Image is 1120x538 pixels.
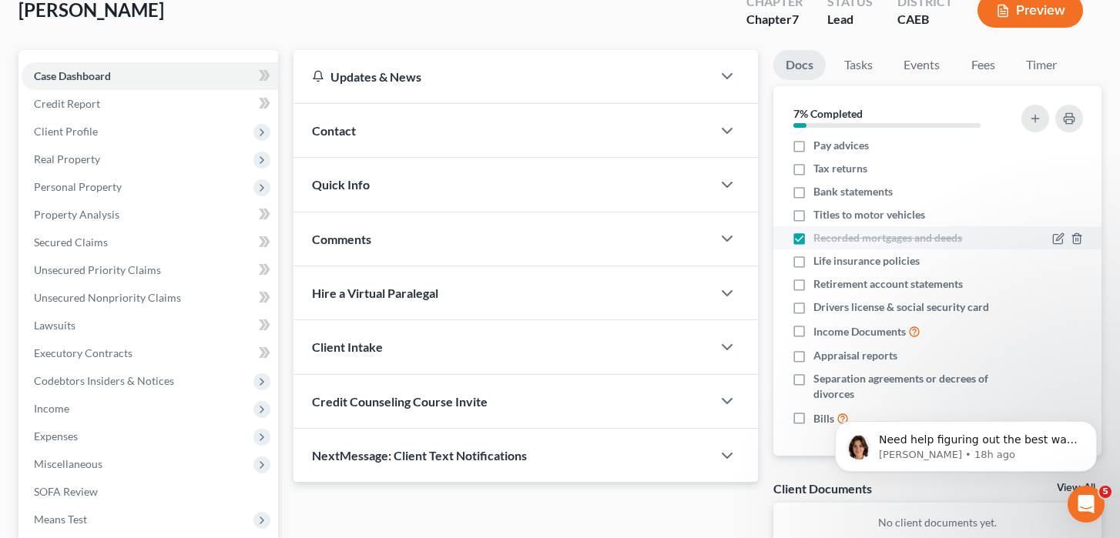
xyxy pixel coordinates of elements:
span: Drivers license & social security card [813,299,989,315]
iframe: Intercom notifications message [812,389,1120,496]
a: Timer [1014,50,1069,80]
span: Pay advices [813,138,869,153]
span: Income [34,402,69,415]
strong: 7% Completed [793,107,863,120]
span: Bank statements [813,184,893,199]
span: Contact [312,123,356,138]
span: Separation agreements or decrees of divorces [813,371,1006,402]
a: Unsecured Priority Claims [22,256,278,284]
span: Real Property [34,152,100,165]
iframe: Intercom live chat [1068,486,1105,523]
span: Case Dashboard [34,69,111,82]
div: Client Documents [773,480,872,496]
span: Lawsuits [34,319,75,332]
a: Property Analysis [22,201,278,229]
span: 5 [1099,486,1112,498]
span: Recorded mortgages and deeds [813,230,962,246]
span: Credit Counseling Course Invite [312,394,488,409]
span: 7 [792,12,799,26]
span: Hire a Virtual Paralegal [312,286,438,300]
a: Tasks [832,50,885,80]
span: SOFA Review [34,485,98,498]
span: Credit Report [34,97,100,110]
a: Credit Report [22,90,278,118]
span: Life insurance policies [813,253,920,269]
span: Income Documents [813,324,906,339]
span: Titles to motor vehicles [813,207,925,222]
span: NextMessage: Client Text Notifications [312,448,527,463]
span: Comments [312,232,371,246]
span: Tax returns [813,161,867,176]
span: Retirement account statements [813,276,963,292]
span: Executory Contracts [34,346,132,359]
div: Updates & News [312,69,694,85]
span: Unsecured Nonpriority Claims [34,291,181,304]
span: Need help figuring out the best way to enter your client's income? Here's a quick article to show... [67,45,266,133]
a: Unsecured Nonpriority Claims [22,284,278,312]
span: Miscellaneous [34,457,102,470]
span: Expenses [34,429,78,443]
span: Property Analysis [34,208,119,221]
span: Client Intake [312,339,383,354]
div: Chapter [746,11,803,28]
span: Codebtors Insiders & Notices [34,374,174,387]
a: Secured Claims [22,229,278,256]
span: Means Test [34,513,87,526]
span: Unsecured Priority Claims [34,263,161,276]
a: Lawsuits [22,312,278,339]
span: Secured Claims [34,236,108,249]
div: CAEB [897,11,953,28]
a: Executory Contracts [22,339,278,367]
a: Fees [958,50,1008,80]
a: Case Dashboard [22,62,278,90]
span: Quick Info [312,177,370,192]
p: Message from Emma, sent 18h ago [67,59,266,73]
a: Events [891,50,952,80]
span: Appraisal reports [813,348,897,363]
span: Personal Property [34,180,122,193]
a: Docs [773,50,826,80]
span: Client Profile [34,125,98,138]
div: Lead [827,11,873,28]
p: No client documents yet. [786,515,1089,530]
a: SOFA Review [22,478,278,506]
